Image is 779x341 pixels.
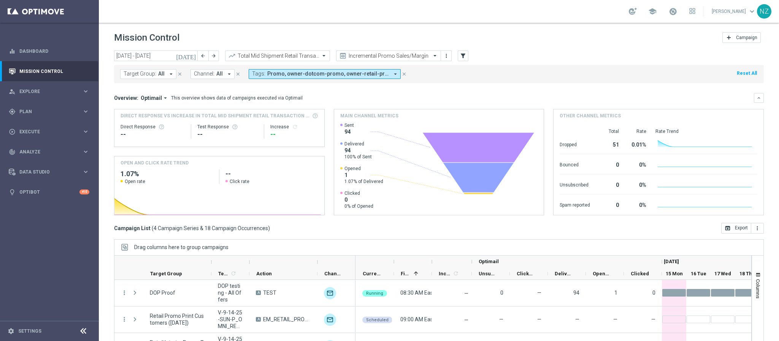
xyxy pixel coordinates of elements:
span: — [651,316,655,322]
div: Rate [628,128,646,134]
span: Promo owner-dotcom-promo owner-retail-promo promo [267,71,389,77]
div: Direct Response [121,124,185,130]
button: gps_fixed Plan keyboard_arrow_right [8,109,90,115]
button: close [176,70,183,78]
h2: -- [225,169,318,178]
i: more_vert [443,53,449,59]
span: Action [256,271,272,276]
div: Increase [270,124,318,130]
i: more_vert [121,289,128,296]
span: First Send Time [401,271,411,276]
button: open_in_browser Export [721,223,751,234]
i: keyboard_arrow_right [82,168,89,175]
span: — [537,316,541,322]
span: V-9-14-25-SUN-P_OMNI_RET_PRINT [218,309,243,330]
button: [DATE] [175,51,198,62]
div: Spam reported [560,198,590,210]
button: filter_alt [458,51,468,61]
span: ) [268,225,270,232]
i: refresh [230,270,236,276]
div: -- [270,130,318,139]
span: Click rate [230,178,249,185]
i: arrow_forward [211,53,216,58]
a: Optibot [19,182,79,202]
span: Clicked [344,190,373,196]
colored-tag: Scheduled [362,316,392,323]
div: Rate Trend [655,128,757,134]
div: Bounced [560,158,590,170]
span: Increase [439,271,452,276]
div: 0% [628,178,646,190]
span: 1 [614,290,617,296]
ng-select: Incremental Promo Sales/Margin [336,51,441,61]
i: filter_alt [460,52,466,59]
span: — [464,290,468,297]
div: 0 [599,158,619,170]
i: close [401,71,407,77]
h4: Other channel metrics [560,112,621,119]
img: Optimail [324,287,336,299]
span: Calculate column [452,269,459,278]
span: 08:30 AM Eastern Time (New York) (UTC -04:00) [400,290,522,296]
span: 0 [344,196,373,203]
i: gps_fixed [9,108,16,115]
span: Delivered [344,141,372,147]
button: equalizer Dashboard [8,48,90,54]
h3: Campaign List [114,225,270,232]
span: 94 [344,147,372,154]
span: Sent [344,122,354,128]
span: Calculate column [229,269,236,278]
span: Opened [344,166,383,172]
button: Mission Control [8,68,90,74]
span: 94 [344,128,354,135]
span: Campaign [736,35,757,40]
button: play_circle_outline Execute keyboard_arrow_right [8,129,90,135]
i: arrow_drop_down [392,71,399,77]
button: Optimail arrow_drop_down [138,95,171,101]
i: keyboard_arrow_right [82,108,89,115]
button: add Campaign [722,32,761,43]
div: -- [197,130,258,139]
div: Total [599,128,619,134]
span: Target Group: [124,71,156,77]
div: Optibot [9,182,89,202]
span: Open rate [125,178,145,185]
span: — [575,316,579,322]
button: refresh [292,124,298,130]
span: Direct Response VS Increase In Total Mid Shipment Retail Transaction Amount [121,112,310,119]
button: close [401,70,408,78]
span: school [648,7,657,16]
span: All [158,71,165,77]
span: Unsubscribed [479,271,497,276]
div: Explore [9,88,82,95]
button: Tags: Promo, owner-dotcom-promo, owner-retail-promo, promo arrow_drop_down [249,69,401,79]
span: Clicked & Responded [517,271,535,276]
div: 0% [628,198,646,210]
span: ( [152,225,154,232]
a: Dashboard [19,41,89,61]
span: TEST [263,289,276,296]
a: [PERSON_NAME]keyboard_arrow_down [711,6,757,17]
colored-tag: Running [362,289,387,297]
button: Data Studio keyboard_arrow_right [8,169,90,175]
span: Optimail [141,95,162,101]
button: arrow_back [198,51,208,61]
i: arrow_drop_down [168,71,175,77]
span: Optimail [479,259,499,264]
span: 0 [652,290,655,296]
span: Analyze [19,150,82,154]
i: refresh [453,270,459,276]
i: track_changes [9,148,16,155]
div: Dashboard [9,41,89,61]
h4: OPEN AND CLICK RATE TREND [121,159,189,166]
span: DOP Proof [150,289,175,296]
div: track_changes Analyze keyboard_arrow_right [8,149,90,155]
i: arrow_drop_down [162,95,169,101]
div: Mission Control [9,61,89,81]
div: NZ [757,4,771,19]
div: 0% [628,158,646,170]
span: A [256,317,261,322]
span: Templates [218,271,229,276]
